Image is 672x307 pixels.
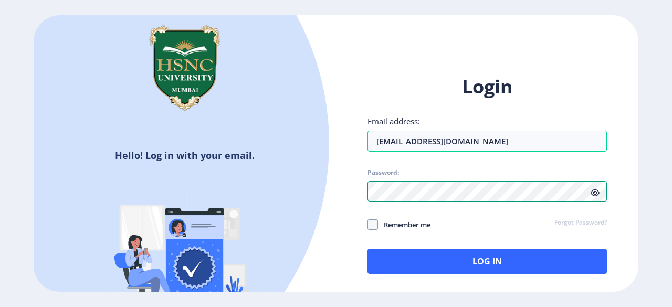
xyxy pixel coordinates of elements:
label: Email address: [367,116,420,126]
button: Log In [367,249,607,274]
img: hsnc.png [132,15,237,120]
label: Password: [367,168,399,177]
input: Email address [367,131,607,152]
a: Forgot Password? [554,218,607,228]
span: Remember me [378,218,430,231]
h1: Login [367,74,607,99]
